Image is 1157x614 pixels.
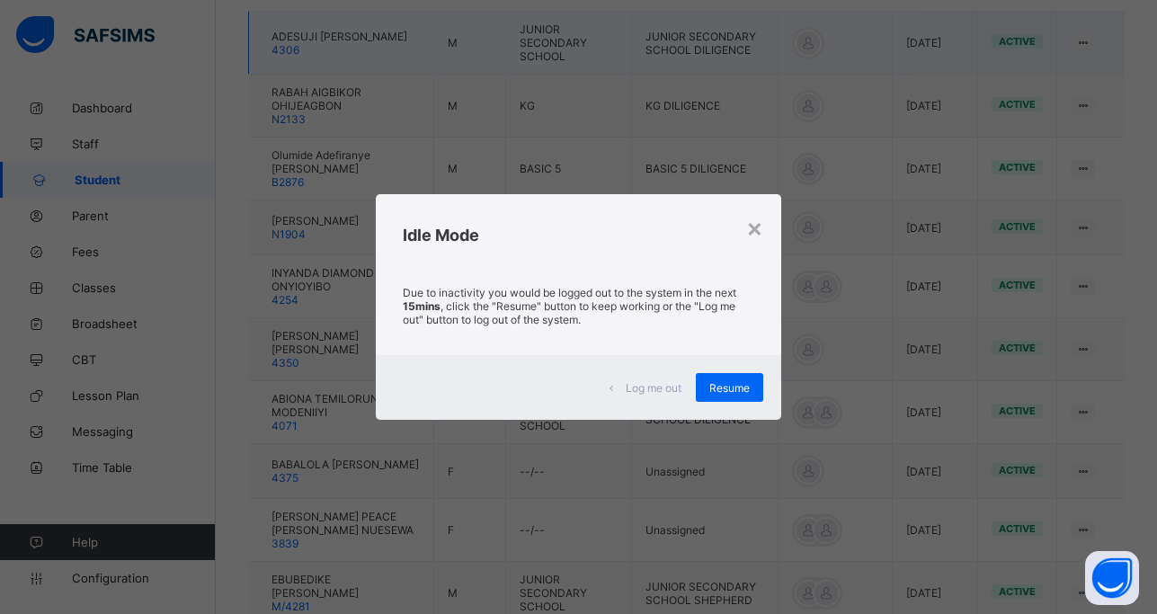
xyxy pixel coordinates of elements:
span: Log me out [626,381,681,395]
button: Open asap [1085,551,1139,605]
p: Due to inactivity you would be logged out to the system in the next , click the "Resume" button t... [403,286,753,326]
span: Resume [709,381,750,395]
strong: 15mins [403,299,441,313]
h2: Idle Mode [403,226,753,245]
div: × [746,212,763,243]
